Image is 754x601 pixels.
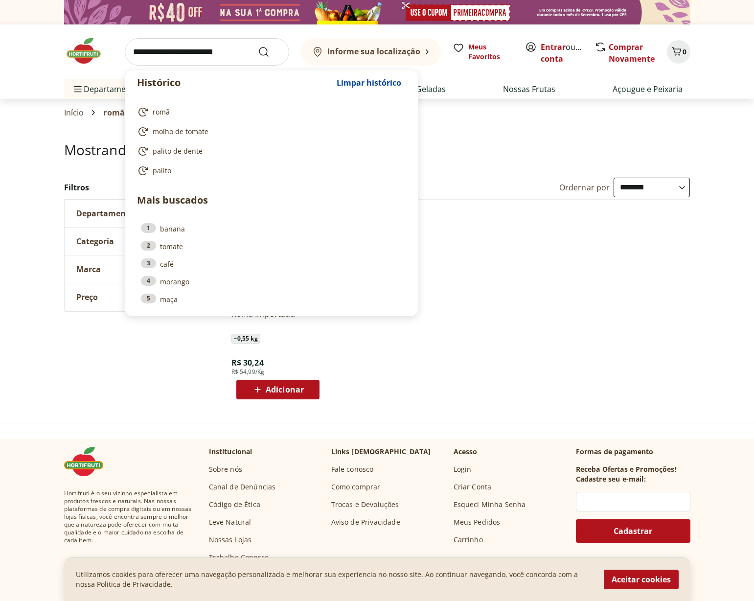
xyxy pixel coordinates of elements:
[301,38,441,66] button: Informe sua localização
[153,107,170,117] span: romã
[88,556,99,568] img: ig
[64,36,113,66] img: Hortifruti
[141,276,402,287] a: 4morango
[153,146,203,156] span: palito de dente
[103,108,125,117] span: romã
[258,46,281,58] button: Submit Search
[64,489,193,544] span: Hortifruti é o seu vizinho especialista em produtos frescos e naturais. Nas nossas plataformas de...
[76,236,114,246] span: Categoria
[125,38,289,66] input: search
[209,535,252,545] a: Nossas Lojas
[141,258,402,269] a: 3café
[604,570,679,589] button: Aceitar cookies
[209,517,251,527] a: Leve Natural
[137,76,332,90] p: Histórico
[65,228,211,255] button: Categoria
[141,223,156,233] div: 1
[65,200,211,227] button: Departamento
[613,83,683,95] a: Açougue e Peixaria
[72,77,142,101] span: Departamentos
[153,166,171,176] span: palito
[236,380,320,399] button: Adicionar
[454,464,472,474] a: Login
[541,42,566,52] a: Entrar
[64,447,113,476] img: Hortifruti
[454,517,501,527] a: Meus Pedidos
[454,482,492,492] a: Criar Conta
[137,126,402,138] a: molho de tomate
[541,42,594,64] a: Criar conta
[331,447,431,457] p: Links [DEMOGRAPHIC_DATA]
[231,357,264,368] span: R$ 30,24
[141,258,156,268] div: 3
[231,308,324,330] a: Romã Importada
[209,447,252,457] p: Institucional
[76,264,101,274] span: Marca
[141,241,156,251] div: 2
[209,500,260,509] a: Código de Ética
[153,127,208,137] span: molho de tomate
[65,283,211,311] button: Preço
[468,42,513,62] span: Meus Favoritos
[683,47,686,56] span: 0
[76,292,98,302] span: Preço
[541,41,584,65] span: ou
[76,570,592,589] p: Utilizamos cookies para oferecer uma navegação personalizada e melhorar sua experiencia no nosso ...
[141,294,402,304] a: 5maça
[72,77,84,101] button: Menu
[454,500,526,509] a: Esqueci Minha Senha
[141,241,402,252] a: 2tomate
[576,447,690,457] p: Formas de pagamento
[327,46,420,57] b: Informe sua localização
[503,83,555,95] a: Nossas Frutas
[137,165,402,177] a: palito
[137,193,406,208] p: Mais buscados
[231,334,260,344] span: ~ 0,55 kg
[667,40,690,64] button: Carrinho
[331,464,374,474] a: Fale conosco
[76,208,134,218] span: Departamento
[141,294,156,303] div: 5
[576,474,646,484] h3: Cadastre seu e-mail:
[609,42,655,64] a: Comprar Novamente
[559,182,610,193] label: Ordernar por
[209,553,269,562] a: Trabalhe Conosco
[209,482,276,492] a: Canal de Denúncias
[576,464,677,474] h3: Receba Ofertas e Promoções!
[137,106,402,118] a: romã
[141,223,402,234] a: 1banana
[209,464,242,474] a: Sobre nós
[331,517,400,527] a: Aviso de Privacidade
[454,447,478,457] p: Acesso
[141,276,156,286] div: 4
[64,142,690,158] h1: Mostrando resultados para:
[454,535,483,545] a: Carrinho
[65,255,211,283] button: Marca
[231,368,265,376] span: R$ 54,99/Kg
[111,556,123,568] img: ytb
[64,108,84,117] a: Início
[331,482,381,492] a: Como comprar
[64,178,212,197] h2: Filtros
[614,527,652,535] span: Cadastrar
[64,556,76,568] img: fb
[453,42,513,62] a: Meus Favoritos
[337,79,401,87] span: Limpar histórico
[137,145,402,157] a: palito de dente
[331,500,399,509] a: Trocas e Devoluções
[266,386,304,393] span: Adicionar
[332,71,406,94] button: Limpar histórico
[576,519,690,543] button: Cadastrar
